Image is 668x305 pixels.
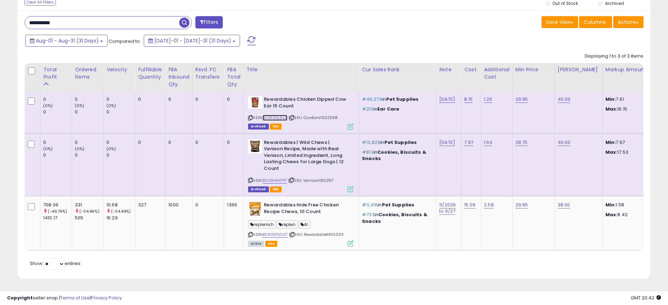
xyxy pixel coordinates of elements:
a: 29.95 [515,96,528,103]
button: Save View [541,16,578,28]
div: 0 [43,152,72,158]
span: Compared to: [109,38,141,45]
span: | SKU: Rewardable1403004 [289,232,343,237]
span: replen [277,220,298,228]
label: Archived [605,0,624,6]
div: ASIN: [248,96,354,129]
span: | SKU: Venison1802157 [288,178,334,183]
a: B09FS6L6LD [262,115,287,121]
div: FBA inbound Qty [168,66,189,88]
a: 15.09 [464,201,475,208]
div: 0 [106,96,135,102]
div: 327 [138,202,160,208]
a: 7.97 [464,139,473,146]
p: in [362,202,431,208]
p: in [362,96,431,102]
div: ASIN: [248,139,354,191]
div: 10.68 [106,202,135,208]
div: Cur Sales Rank [362,66,433,73]
button: [DATE]-01 - [DATE]-31 (31 Days) [144,35,240,47]
div: 16.29 [106,215,135,221]
div: 0 [227,96,238,102]
span: Pet Supplies [386,96,419,102]
div: 0 [106,139,135,146]
div: Total Profit [43,66,69,81]
div: Additional Cost [484,66,510,81]
a: 40.00 [558,96,571,103]
span: Columns [584,19,606,26]
span: #11,416 [362,201,378,208]
div: 1366 [227,202,238,208]
label: Out of Stock [552,0,578,6]
div: 0 [138,96,160,102]
button: Columns [579,16,612,28]
span: #813 [362,149,374,155]
span: [DATE]-01 - [DATE]-31 (31 Days) [154,37,231,44]
div: 0 [75,152,103,158]
a: 40.00 [558,139,571,146]
a: 2.58 [484,201,494,208]
span: Ear Care [377,106,399,112]
small: (0%) [43,146,53,152]
span: #210 [362,106,374,112]
a: 8.15 [464,96,473,103]
div: seller snap | | [7,295,122,301]
span: #733 [362,211,375,218]
div: 0 [43,96,72,102]
span: Listings that have been deleted from Seller Central [248,124,268,130]
strong: Min: [605,201,616,208]
div: Rsvd. FC Transfers [195,66,221,81]
b: Rewardables Chicken Dipped Cow Ear 15 Count [264,96,349,111]
strong: Max: [605,211,618,218]
a: B083XFM2K7 [262,232,288,238]
img: 41biN4fkXcL._SL40_.jpg [248,139,262,153]
button: Filters [195,16,223,28]
small: (-49.79%) [48,208,67,214]
a: [DATE] [439,139,455,146]
strong: Min: [605,139,616,146]
span: Show: entries [30,260,80,267]
small: (0%) [106,103,116,108]
small: (-34.46%) [79,208,99,214]
p: in [362,139,431,146]
small: (-34.44%) [111,208,131,214]
div: 331 [75,202,103,208]
div: 0 [168,139,187,146]
small: (0%) [43,103,53,108]
a: Privacy Policy [91,294,122,301]
span: Pet Supplies [382,201,415,208]
div: ASIN: [248,202,354,246]
a: B0D9HKXPP7 [262,178,287,184]
div: 0 [195,96,219,102]
span: #12,829 [362,139,380,146]
strong: Copyright [7,294,33,301]
strong: Max: [605,106,618,112]
div: 0 [75,96,103,102]
p: 1.58 [605,202,664,208]
a: 1.25 [484,96,492,103]
small: (0%) [75,103,85,108]
div: 708.06 [43,202,72,208]
div: 0 [138,139,160,146]
span: Cookies, Biscuits & Snacks [362,149,426,162]
b: Rewardables | Wild Chews | Venison Recipe, Made with Real Venison, Limited Ingredient, Long Lasti... [264,139,349,174]
span: Listings that have been deleted from Seller Central [248,186,268,192]
p: 7.97 [605,139,664,146]
div: Cost [464,66,478,73]
div: 0 [168,96,187,102]
span: Cookies, Biscuits & Snacks [362,211,427,224]
div: Title [246,66,356,73]
span: All listings currently available for purchase on Amazon [248,241,264,247]
p: 7.61 [605,96,664,102]
button: Actions [613,16,643,28]
div: 0 [75,109,103,115]
div: 0 [195,202,219,208]
p: in [362,149,431,162]
div: 0 [43,139,72,146]
div: 0 [106,152,135,158]
div: FBA Total Qty [227,66,240,88]
div: Ordered Items [75,66,100,81]
small: (0%) [106,146,116,152]
div: Fulfillable Quantity [138,66,162,81]
span: FBA [265,241,277,247]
